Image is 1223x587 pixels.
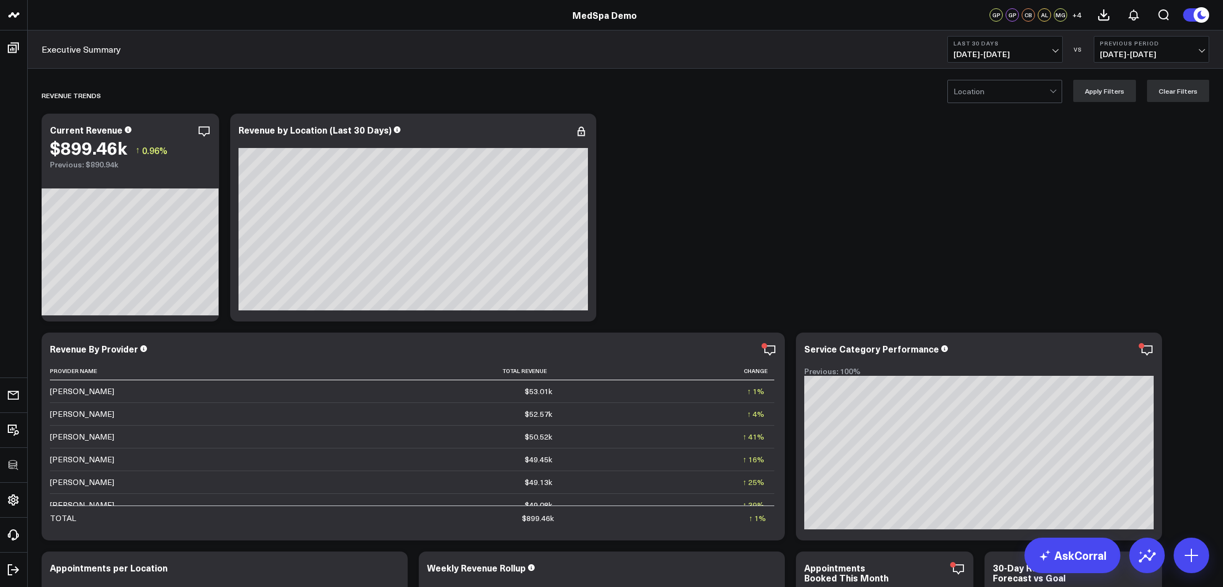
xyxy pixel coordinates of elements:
div: $50.52k [525,431,552,442]
div: [PERSON_NAME] [50,454,114,465]
div: Weekly Revenue Rollup [427,562,526,574]
div: AL [1038,8,1051,22]
div: Previous: 100% [804,367,1154,376]
div: Service Category Performance [804,343,939,355]
div: TOTAL [50,513,76,524]
div: $52.57k [525,409,552,420]
span: [DATE] - [DATE] [1100,50,1203,59]
span: ↑ [135,143,140,157]
th: Total Revenue [161,362,562,380]
button: Clear Filters [1147,80,1209,102]
div: Previous: $890.94k [50,160,211,169]
div: VS [1068,46,1088,53]
div: ↑ 25% [743,477,764,488]
div: Appointments per Location [50,562,168,574]
div: [PERSON_NAME] [50,409,114,420]
div: ↑ 1% [749,513,766,524]
div: ↑ 41% [743,431,764,442]
a: Executive Summary [42,43,121,55]
span: + 4 [1072,11,1082,19]
div: Revenue By Provider [50,343,138,355]
div: 30-Day Revenue Forecast vs Goal [993,562,1065,584]
div: ↑ 39% [743,499,764,511]
div: $899.46k [50,137,127,157]
div: GP [989,8,1003,22]
div: Current Revenue [50,124,123,136]
button: Last 30 Days[DATE]-[DATE] [947,36,1063,63]
div: $899.46k [522,513,554,524]
button: +4 [1070,8,1083,22]
div: [PERSON_NAME] [50,499,114,511]
button: Previous Period[DATE]-[DATE] [1094,36,1209,63]
b: Last 30 Days [953,40,1057,47]
div: Revenue by Location (Last 30 Days) [238,124,392,136]
div: $49.13k [525,477,552,488]
a: MedSpa Demo [572,9,637,21]
div: [PERSON_NAME] [50,431,114,442]
a: AskCorral [1024,538,1120,573]
button: Apply Filters [1073,80,1136,102]
div: [PERSON_NAME] [50,477,114,488]
th: Provider Name [50,362,161,380]
div: $53.01k [525,386,552,397]
div: [PERSON_NAME] [50,386,114,397]
div: MG [1054,8,1067,22]
th: Change [562,362,774,380]
div: CB [1022,8,1035,22]
span: [DATE] - [DATE] [953,50,1057,59]
div: GP [1006,8,1019,22]
b: Previous Period [1100,40,1203,47]
div: ↑ 4% [747,409,764,420]
div: $49.08k [525,499,552,511]
div: Appointments Booked This Month [804,562,889,584]
div: REVENUE TRENDS [42,83,101,108]
div: ↑ 16% [743,454,764,465]
div: ↑ 1% [747,386,764,397]
span: 0.96% [142,144,168,156]
div: $49.45k [525,454,552,465]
